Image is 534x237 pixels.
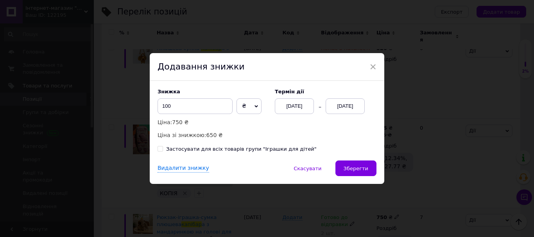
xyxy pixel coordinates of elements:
label: Термін дії [275,89,376,94]
button: Зберегти [335,160,376,176]
span: Знижка [158,89,180,94]
span: × [369,60,376,73]
span: 650 ₴ [206,132,223,138]
div: [DATE] [326,98,365,114]
span: Додавання знижки [158,62,245,71]
p: Ціна зі знижкою: [158,131,267,139]
span: 750 ₴ [172,119,188,125]
span: Скасувати [294,166,321,171]
div: Видалити знижку [158,164,209,173]
button: Скасувати [285,160,330,176]
span: Зберегти [344,166,368,171]
input: 0 [158,98,233,114]
span: ₴ [242,103,246,109]
div: Застосувати для всіх товарів групи "Іграшки для дітей" [166,146,317,153]
p: Ціна: [158,118,267,127]
div: [DATE] [275,98,314,114]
